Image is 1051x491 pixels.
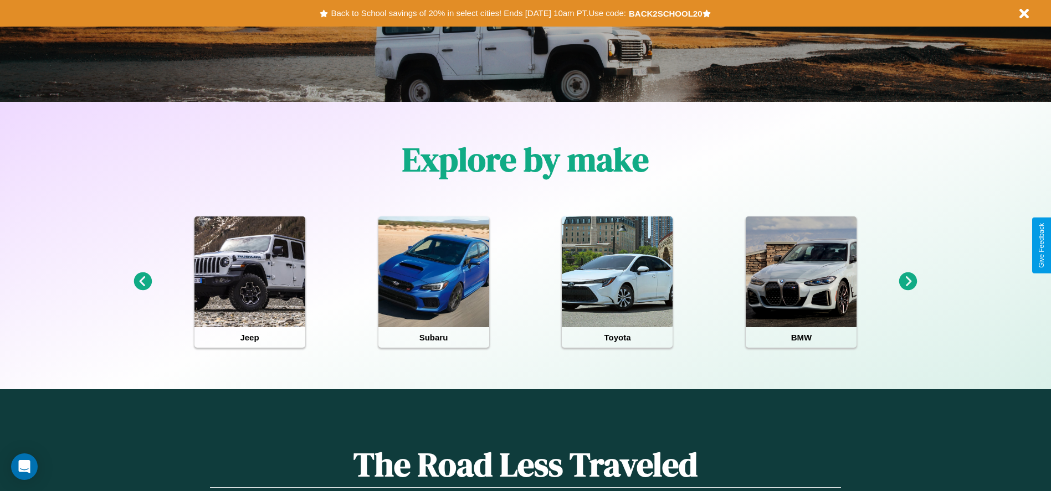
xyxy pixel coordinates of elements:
h4: BMW [746,327,857,348]
h1: The Road Less Traveled [210,442,840,488]
div: Open Intercom Messenger [11,453,38,480]
h4: Toyota [562,327,673,348]
h4: Subaru [378,327,489,348]
button: Back to School savings of 20% in select cities! Ends [DATE] 10am PT.Use code: [328,6,628,21]
h4: Jeep [194,327,305,348]
b: BACK2SCHOOL20 [629,9,703,18]
h1: Explore by make [402,137,649,182]
div: Give Feedback [1038,223,1045,268]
